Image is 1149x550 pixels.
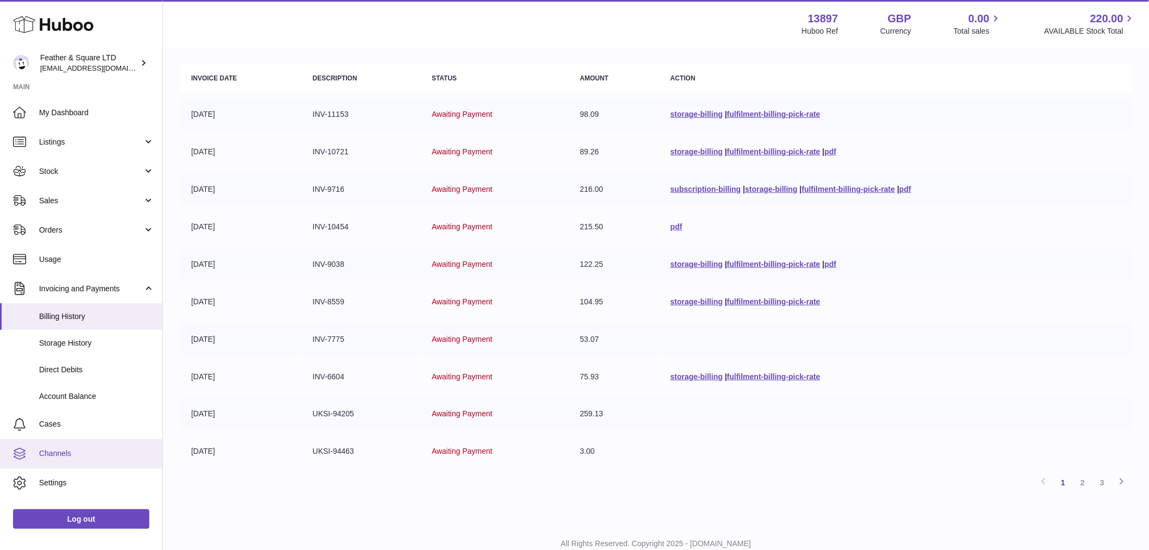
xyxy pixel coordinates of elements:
[180,323,302,355] td: [DATE]
[802,185,895,193] a: fulfilment-billing-pick-rate
[39,284,143,294] span: Invoicing and Payments
[954,26,1002,36] span: Total sales
[40,53,138,73] div: Feather & Square LTD
[569,136,660,168] td: 89.26
[39,365,154,375] span: Direct Debits
[569,248,660,280] td: 122.25
[39,108,154,118] span: My Dashboard
[825,260,837,268] a: pdf
[725,297,727,306] span: |
[954,11,1002,36] a: 0.00 Total sales
[302,398,421,430] td: UKSI-94205
[725,372,727,381] span: |
[172,539,1140,549] p: All Rights Reserved. Copyright 2025 - [DOMAIN_NAME]
[671,110,723,118] a: storage-billing
[180,98,302,130] td: [DATE]
[302,361,421,393] td: INV-6604
[671,372,723,381] a: storage-billing
[569,98,660,130] td: 98.09
[569,286,660,318] td: 104.95
[302,173,421,205] td: INV-9716
[432,297,493,306] span: Awaiting Payment
[302,435,421,467] td: UKSI-94463
[825,147,837,156] a: pdf
[725,147,727,156] span: |
[180,173,302,205] td: [DATE]
[671,147,723,156] a: storage-billing
[569,435,660,467] td: 3.00
[39,419,154,429] span: Cases
[1044,26,1136,36] span: AVAILABLE Stock Total
[313,74,357,82] strong: Description
[671,222,683,231] a: pdf
[302,98,421,130] td: INV-11153
[569,361,660,393] td: 75.93
[432,447,493,455] span: Awaiting Payment
[13,509,149,529] a: Log out
[432,110,493,118] span: Awaiting Payment
[823,147,825,156] span: |
[727,372,820,381] a: fulfilment-billing-pick-rate
[888,11,911,26] strong: GBP
[671,260,723,268] a: storage-billing
[302,286,421,318] td: INV-8559
[823,260,825,268] span: |
[180,248,302,280] td: [DATE]
[727,110,820,118] a: fulfilment-billing-pick-rate
[432,335,493,343] span: Awaiting Payment
[725,110,727,118] span: |
[180,136,302,168] td: [DATE]
[671,297,723,306] a: storage-billing
[569,398,660,430] td: 259.13
[302,211,421,243] td: INV-10454
[39,478,154,488] span: Settings
[302,136,421,168] td: INV-10721
[899,185,911,193] a: pdf
[39,196,143,206] span: Sales
[569,173,660,205] td: 216.00
[727,297,820,306] a: fulfilment-billing-pick-rate
[180,286,302,318] td: [DATE]
[1073,473,1093,492] a: 2
[13,55,29,71] img: internalAdmin-13897@internal.huboo.com
[39,254,154,265] span: Usage
[432,185,493,193] span: Awaiting Payment
[39,448,154,459] span: Channels
[745,185,797,193] a: storage-billing
[39,311,154,322] span: Billing History
[302,248,421,280] td: INV-9038
[302,323,421,355] td: INV-7775
[180,211,302,243] td: [DATE]
[671,74,696,82] strong: Action
[569,323,660,355] td: 53.07
[897,185,899,193] span: |
[39,225,143,235] span: Orders
[432,222,493,231] span: Awaiting Payment
[1044,11,1136,36] a: 220.00 AVAILABLE Stock Total
[727,147,820,156] a: fulfilment-billing-pick-rate
[800,185,802,193] span: |
[432,74,457,82] strong: Status
[580,74,609,82] strong: Amount
[802,26,838,36] div: Huboo Ref
[808,11,838,26] strong: 13897
[432,372,493,381] span: Awaiting Payment
[180,435,302,467] td: [DATE]
[671,185,741,193] a: subscription-billing
[969,11,990,26] span: 0.00
[881,26,912,36] div: Currency
[191,74,237,82] strong: Invoice Date
[180,398,302,430] td: [DATE]
[432,260,493,268] span: Awaiting Payment
[1090,11,1123,26] span: 220.00
[39,391,154,402] span: Account Balance
[432,147,493,156] span: Awaiting Payment
[432,409,493,418] span: Awaiting Payment
[743,185,746,193] span: |
[569,211,660,243] td: 215.50
[39,166,143,177] span: Stock
[725,260,727,268] span: |
[180,361,302,393] td: [DATE]
[39,137,143,147] span: Listings
[727,260,820,268] a: fulfilment-billing-pick-rate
